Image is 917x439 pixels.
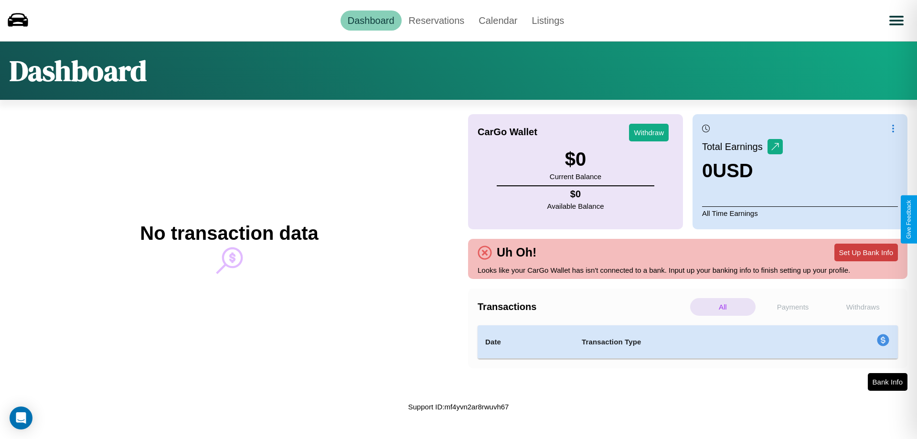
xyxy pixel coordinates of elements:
[550,149,601,170] h3: $ 0
[492,246,541,259] h4: Uh Oh!
[547,189,604,200] h4: $ 0
[550,170,601,183] p: Current Balance
[10,407,32,429] div: Open Intercom Messenger
[341,11,402,31] a: Dashboard
[10,51,147,90] h1: Dashboard
[629,124,669,141] button: Withdraw
[906,200,912,239] div: Give Feedback
[760,298,826,316] p: Payments
[402,11,472,31] a: Reservations
[408,400,509,413] p: Support ID: mf4yvn2ar8rwuvh67
[690,298,756,316] p: All
[834,244,898,261] button: Set Up Bank Info
[702,160,783,182] h3: 0 USD
[478,127,537,138] h4: CarGo Wallet
[702,206,898,220] p: All Time Earnings
[883,7,910,34] button: Open menu
[524,11,571,31] a: Listings
[868,373,907,391] button: Bank Info
[140,223,318,244] h2: No transaction data
[830,298,896,316] p: Withdraws
[547,200,604,213] p: Available Balance
[478,301,688,312] h4: Transactions
[702,138,768,155] p: Total Earnings
[485,336,566,348] h4: Date
[478,264,898,277] p: Looks like your CarGo Wallet has isn't connected to a bank. Input up your banking info to finish ...
[478,325,898,359] table: simple table
[471,11,524,31] a: Calendar
[582,336,799,348] h4: Transaction Type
